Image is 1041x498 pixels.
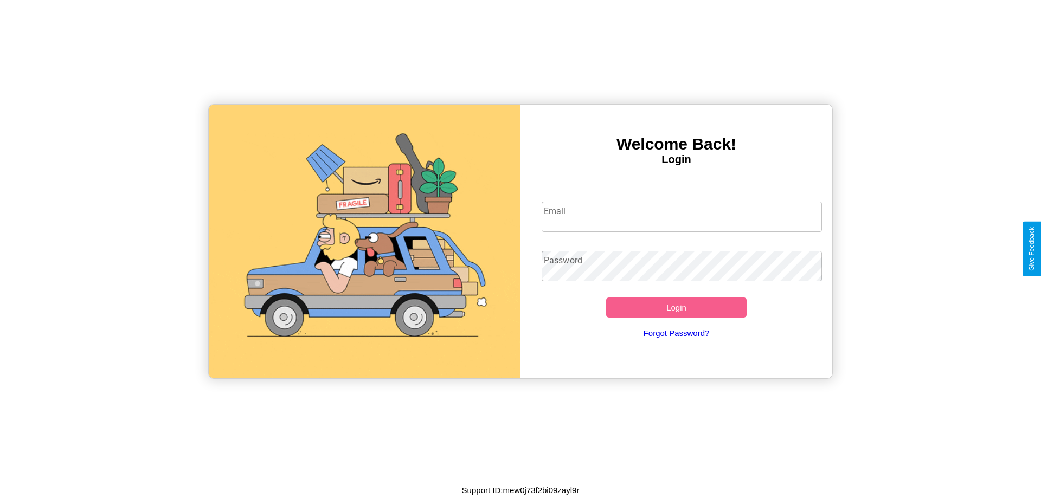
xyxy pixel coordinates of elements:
[536,318,817,348] a: Forgot Password?
[520,153,832,166] h4: Login
[520,135,832,153] h3: Welcome Back!
[1028,227,1036,271] div: Give Feedback
[209,105,520,378] img: gif
[606,297,747,318] button: Login
[462,483,580,497] p: Support ID: mew0j73f2bi09zayl9r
